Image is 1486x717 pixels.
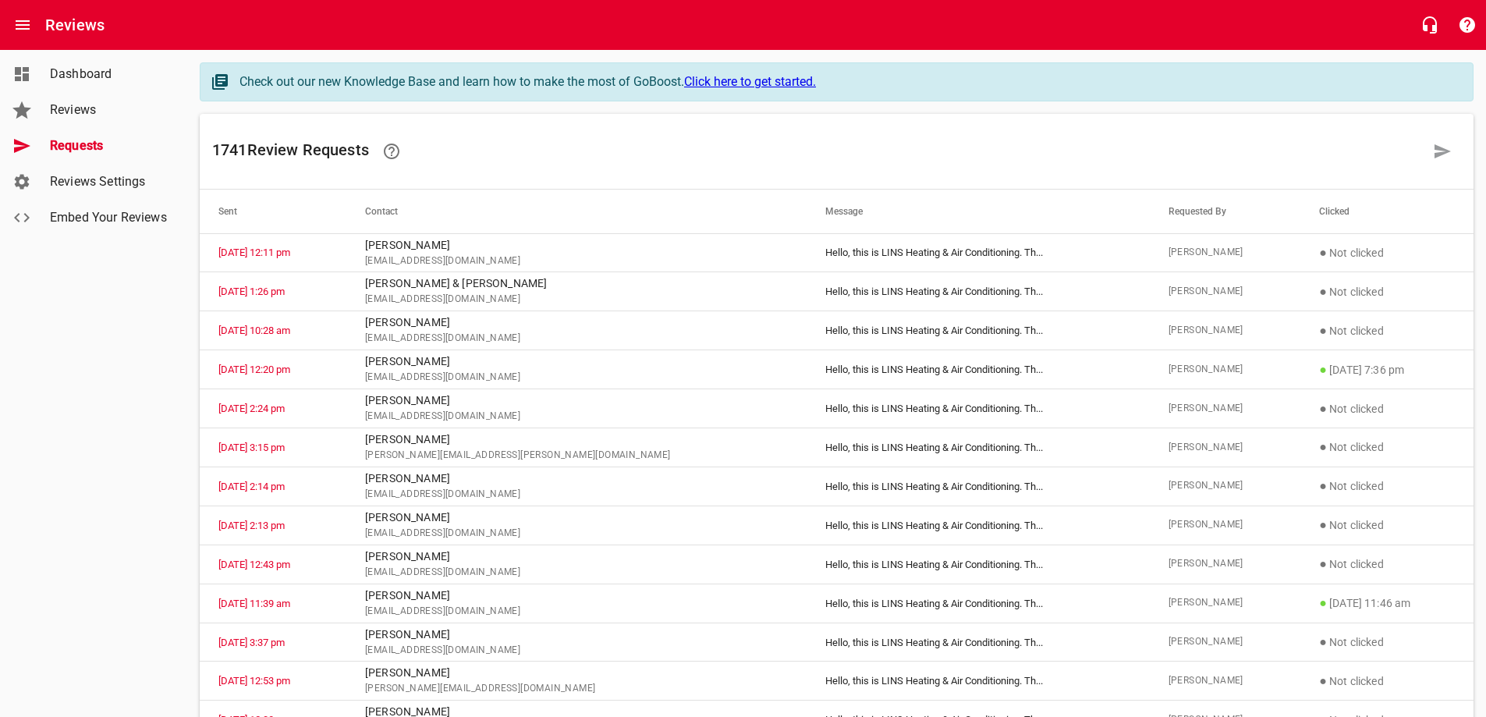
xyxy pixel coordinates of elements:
span: [PERSON_NAME] [1169,323,1282,339]
a: [DATE] 2:24 pm [218,403,285,414]
p: Not clicked [1319,399,1455,418]
a: Request a review [1424,133,1461,170]
span: [EMAIL_ADDRESS][DOMAIN_NAME] [365,565,788,580]
td: Hello, this is LINS Heating & Air Conditioning. Th ... [807,545,1149,584]
span: [PERSON_NAME] [1169,245,1282,261]
span: [EMAIL_ADDRESS][DOMAIN_NAME] [365,526,788,541]
div: Check out our new Knowledge Base and learn how to make the most of GoBoost. [239,73,1457,91]
p: [DATE] 7:36 pm [1319,360,1455,379]
p: Not clicked [1319,438,1455,456]
button: Support Portal [1449,6,1486,44]
a: Click here to get started. [684,74,816,89]
button: Live Chat [1411,6,1449,44]
p: [PERSON_NAME] [365,314,788,331]
span: [EMAIL_ADDRESS][DOMAIN_NAME] [365,487,788,502]
td: Hello, this is LINS Heating & Air Conditioning. Th ... [807,662,1149,701]
a: [DATE] 12:11 pm [218,247,290,258]
a: [DATE] 12:43 pm [218,559,290,570]
span: [PERSON_NAME] [1169,556,1282,572]
td: Hello, this is LINS Heating & Air Conditioning. Th ... [807,623,1149,662]
p: Not clicked [1319,282,1455,301]
p: Not clicked [1319,672,1455,690]
a: [DATE] 11:39 am [218,598,290,609]
span: ● [1319,323,1327,338]
p: [PERSON_NAME] [365,665,788,681]
span: [EMAIL_ADDRESS][DOMAIN_NAME] [365,409,788,424]
span: ● [1319,362,1327,377]
span: ● [1319,517,1327,532]
span: Dashboard [50,65,168,83]
span: [EMAIL_ADDRESS][DOMAIN_NAME] [365,370,788,385]
a: Learn how requesting reviews can improve your online presence [373,133,410,170]
span: [PERSON_NAME] [1169,440,1282,456]
td: Hello, this is LINS Heating & Air Conditioning. Th ... [807,311,1149,350]
th: Requested By [1150,190,1301,233]
a: [DATE] 1:26 pm [218,286,285,297]
span: ● [1319,245,1327,260]
td: Hello, this is LINS Heating & Air Conditioning. Th ... [807,389,1149,428]
p: [PERSON_NAME] & [PERSON_NAME] [365,275,788,292]
a: [DATE] 2:13 pm [218,520,285,531]
p: [PERSON_NAME] [365,392,788,409]
p: Not clicked [1319,633,1455,651]
td: Hello, this is LINS Heating & Air Conditioning. Th ... [807,584,1149,623]
p: [PERSON_NAME] [365,587,788,604]
span: [PERSON_NAME] [1169,362,1282,378]
td: Hello, this is LINS Heating & Air Conditioning. Th ... [807,467,1149,506]
p: [DATE] 11:46 am [1319,594,1455,612]
p: Not clicked [1319,477,1455,495]
a: [DATE] 2:14 pm [218,481,285,492]
h6: Reviews [45,12,105,37]
span: [PERSON_NAME] [1169,478,1282,494]
p: Not clicked [1319,516,1455,534]
a: [DATE] 12:20 pm [218,364,290,375]
span: [EMAIL_ADDRESS][DOMAIN_NAME] [365,643,788,658]
span: [EMAIL_ADDRESS][DOMAIN_NAME] [365,292,788,307]
span: Requests [50,137,168,155]
p: Not clicked [1319,555,1455,573]
p: [PERSON_NAME] [365,548,788,565]
th: Clicked [1300,190,1474,233]
a: [DATE] 12:53 pm [218,675,290,687]
th: Contact [346,190,807,233]
span: [PERSON_NAME] [1169,517,1282,533]
span: ● [1319,673,1327,688]
span: ● [1319,478,1327,493]
td: Hello, this is LINS Heating & Air Conditioning. Th ... [807,233,1149,272]
h6: 1741 Review Request s [212,133,1424,170]
span: Reviews Settings [50,172,168,191]
span: Reviews [50,101,168,119]
th: Sent [200,190,346,233]
span: [PERSON_NAME][EMAIL_ADDRESS][PERSON_NAME][DOMAIN_NAME] [365,448,788,463]
p: [PERSON_NAME] [365,470,788,487]
span: [PERSON_NAME] [1169,673,1282,689]
span: ● [1319,401,1327,416]
td: Hello, this is LINS Heating & Air Conditioning. Th ... [807,272,1149,311]
p: Not clicked [1319,243,1455,262]
p: [PERSON_NAME] [365,626,788,643]
a: [DATE] 3:37 pm [218,637,285,648]
span: [EMAIL_ADDRESS][DOMAIN_NAME] [365,604,788,619]
span: ● [1319,284,1327,299]
p: Not clicked [1319,321,1455,340]
span: ● [1319,595,1327,610]
span: Embed Your Reviews [50,208,168,227]
a: [DATE] 10:28 am [218,325,290,336]
span: [EMAIL_ADDRESS][DOMAIN_NAME] [365,331,788,346]
span: [PERSON_NAME] [1169,284,1282,300]
p: [PERSON_NAME] [365,237,788,254]
p: [PERSON_NAME] [365,431,788,448]
td: Hello, this is LINS Heating & Air Conditioning. Th ... [807,350,1149,389]
span: [PERSON_NAME][EMAIL_ADDRESS][DOMAIN_NAME] [365,681,788,697]
a: [DATE] 3:15 pm [218,442,285,453]
span: [EMAIL_ADDRESS][DOMAIN_NAME] [365,254,788,269]
td: Hello, this is LINS Heating & Air Conditioning. Th ... [807,506,1149,545]
p: [PERSON_NAME] [365,353,788,370]
td: Hello, this is LINS Heating & Air Conditioning. Th ... [807,428,1149,467]
span: [PERSON_NAME] [1169,401,1282,417]
span: [PERSON_NAME] [1169,595,1282,611]
button: Open drawer [4,6,41,44]
span: [PERSON_NAME] [1169,634,1282,650]
span: ● [1319,439,1327,454]
th: Message [807,190,1149,233]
